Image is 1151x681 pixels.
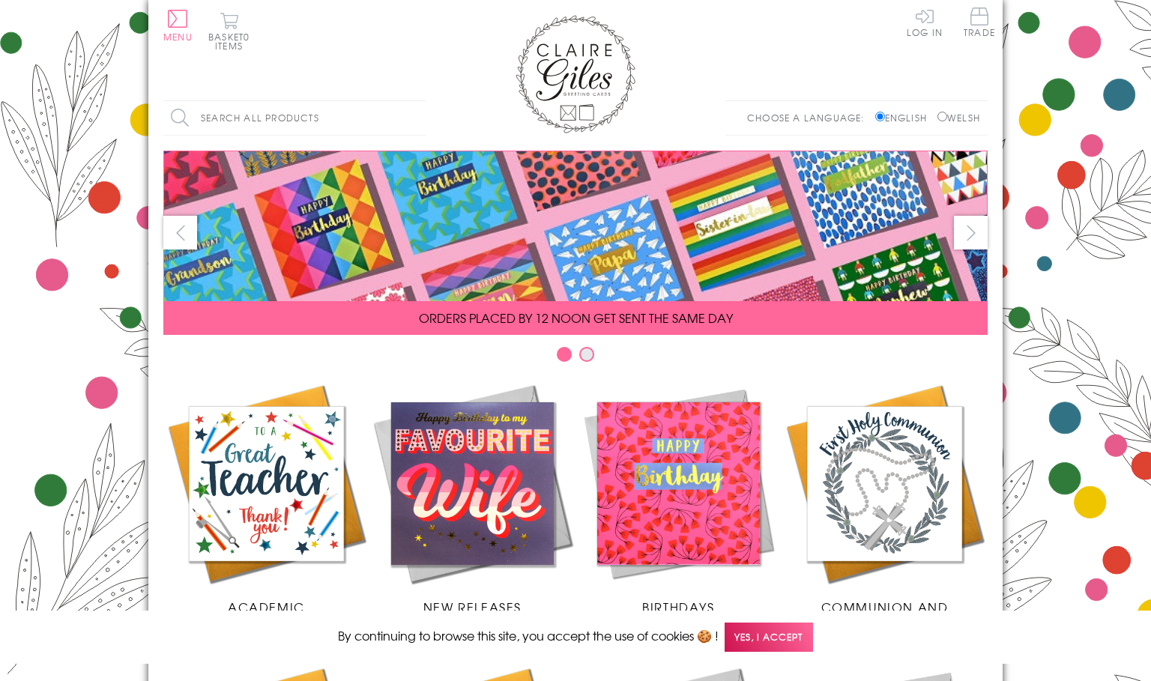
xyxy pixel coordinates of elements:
[642,598,714,616] span: Birthdays
[725,623,813,652] span: Yes, I accept
[747,111,872,124] p: Choose a language:
[163,101,426,135] input: Search all products
[964,7,995,37] span: Trade
[423,598,522,616] span: New Releases
[163,30,193,43] span: Menu
[937,112,947,121] input: Welsh
[163,381,369,616] a: Academic
[782,381,988,634] a: Communion and Confirmation
[954,216,988,249] button: next
[557,347,572,362] button: Carousel Page 1 (Current Slide)
[907,7,943,37] a: Log In
[215,30,250,52] span: 0 items
[875,112,885,121] input: English
[937,111,980,124] label: Welsh
[875,111,934,124] label: English
[208,12,250,50] button: Basket0 items
[964,7,995,40] a: Trade
[575,381,782,616] a: Birthdays
[411,101,426,135] input: Search
[516,15,635,133] img: Claire Giles Greetings Cards
[579,347,594,362] button: Carousel Page 2
[228,598,305,616] span: Academic
[163,216,197,249] button: prev
[163,10,193,41] button: Menu
[419,309,733,327] span: ORDERS PLACED BY 12 NOON GET SENT THE SAME DAY
[163,346,988,369] div: Carousel Pagination
[369,381,575,616] a: New Releases
[821,598,949,634] span: Communion and Confirmation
